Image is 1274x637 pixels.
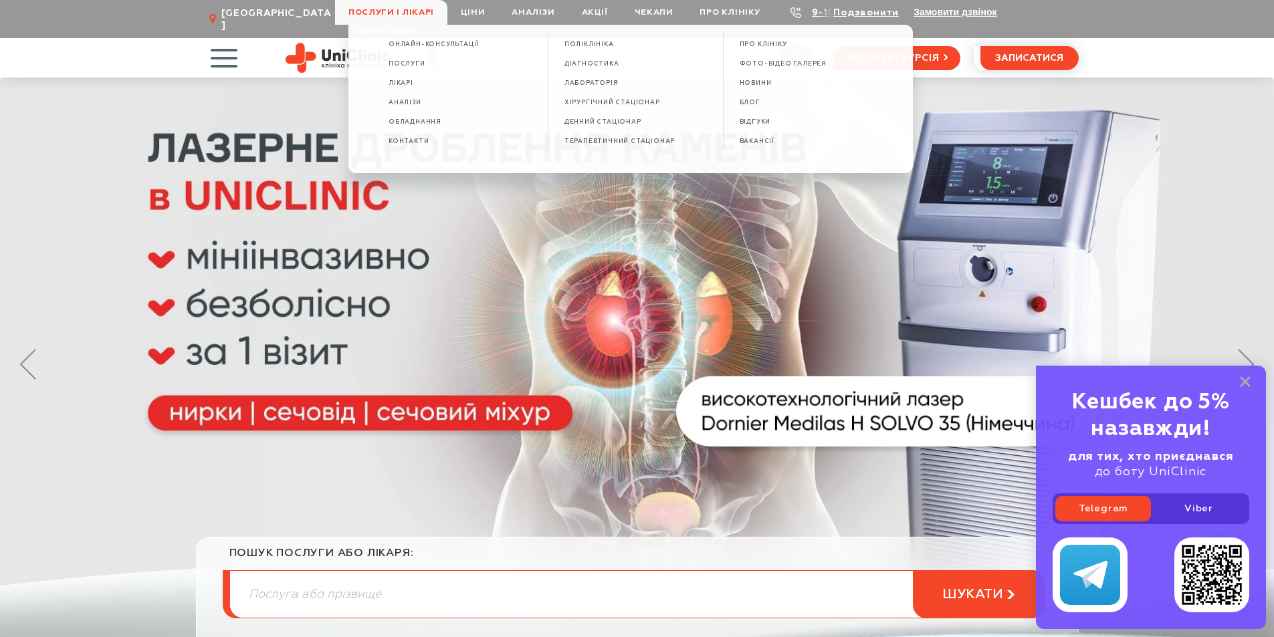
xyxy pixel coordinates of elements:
[564,80,619,87] span: Лабораторія
[740,138,774,145] span: ВАКАНСІЇ
[564,116,641,128] a: Денний стаціонар
[389,78,413,89] a: Лікарі
[995,53,1063,63] span: записатися
[389,39,479,50] a: Oнлайн-консультації
[1068,451,1234,463] b: для тих, хто приєднався
[389,138,429,145] span: Контакти
[564,78,619,89] a: Лабораторія
[221,7,335,31] span: [GEOGRAPHIC_DATA]
[913,570,1045,618] button: шукати
[740,39,787,50] a: ПРО КЛІНІКУ
[833,8,899,17] a: Подзвонити
[389,136,429,147] a: Контакти
[564,136,675,147] a: Терапевтичний стаціонар
[980,46,1079,70] button: записатися
[740,116,771,128] a: ВІДГУКИ
[740,58,827,70] a: ФОТО-ВІДЕО ГАЛЕРЕЯ
[564,60,619,68] span: Діагностика
[914,7,996,17] button: Замовити дзвінок
[229,547,1045,570] div: пошук послуги або лікаря:
[389,116,441,128] a: Обладнання
[389,41,479,48] span: Oнлайн-консультації
[740,78,772,89] a: НОВИНИ
[1053,389,1249,442] div: Кешбек до 5% назавжди!
[230,571,1045,618] input: Послуга або прізвище
[564,118,641,126] span: Денний стаціонар
[286,43,391,73] img: Uniclinic
[564,99,660,106] span: Хірургічний стаціонар
[564,39,614,50] a: Поліклініка
[740,97,760,108] a: БЛОГ
[389,60,425,68] span: Послуги
[389,80,413,87] span: Лікарі
[740,60,827,68] span: ФОТО-ВІДЕО ГАЛЕРЕЯ
[1151,496,1247,521] a: Viber
[389,118,441,126] span: Обладнання
[942,586,1003,603] span: шукати
[740,99,760,106] span: БЛОГ
[389,97,421,108] a: Аналізи
[740,118,771,126] span: ВІДГУКИ
[1055,496,1151,521] a: Telegram
[564,41,614,48] span: Поліклініка
[389,58,425,70] a: Послуги
[564,138,675,145] span: Терапевтичний стаціонар
[812,8,841,17] a: 9-103
[389,99,421,106] span: Аналізи
[564,97,660,108] a: Хірургічний стаціонар
[740,80,772,87] span: НОВИНИ
[740,41,787,48] span: ПРО КЛІНІКУ
[740,136,774,147] a: ВАКАНСІЇ
[564,58,619,70] a: Діагностика
[1053,449,1249,480] div: до боту UniClinic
